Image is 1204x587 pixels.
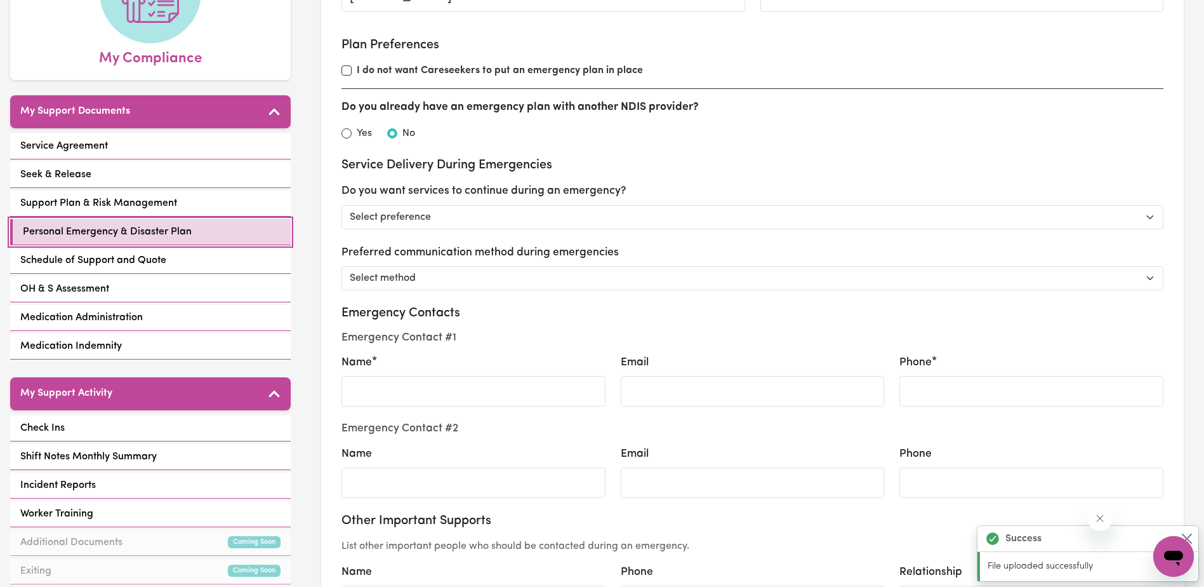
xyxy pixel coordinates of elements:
iframe: Close message [1087,506,1113,531]
iframe: Button to launch messaging window [1153,536,1194,577]
label: Phone [899,446,932,462]
a: Medication Indemnity [10,334,291,360]
span: Service Agreement [20,138,108,154]
h3: Plan Preferences [341,37,1163,53]
label: Email [621,446,649,462]
span: Check Ins [20,421,65,436]
label: No [402,126,415,141]
span: OH & S Assessment [20,281,109,297]
h3: Service Delivery During Emergencies [341,158,1163,173]
label: Phone [621,564,653,581]
label: Do you already have an emergency plan with another NDIS provider? [341,99,699,116]
button: My Support Activity [10,377,291,410]
span: My Compliance [99,43,202,70]
span: Support Plan & Risk Management [20,196,177,211]
a: Seek & Release [10,162,291,188]
label: Do you want services to continue during an emergency? [341,183,626,199]
h3: Emergency Contacts [341,306,1163,321]
h5: My Support Documents [20,105,130,118]
span: Medication Indemnity [20,339,122,354]
button: Close [1179,531,1194,546]
span: Seek & Release [20,167,91,182]
label: Name [341,354,372,371]
p: List other important people who should be contacted during an emergency. [341,539,1163,554]
a: Shift Notes Monthly Summary [10,444,291,470]
label: Yes [357,126,372,141]
a: Incident Reports [10,473,291,499]
a: Service Agreement [10,133,291,159]
label: Preferred communication method during emergencies [341,245,619,261]
strong: Success [1005,531,1042,546]
label: Name [341,564,372,581]
label: Email [621,354,649,371]
small: Coming Soon [228,536,281,548]
a: Additional DocumentsComing Soon [10,530,291,556]
a: Support Plan & Risk Management [10,191,291,217]
span: Personal Emergency & Disaster Plan [23,224,192,240]
h4: Emergency Contact # 1 [341,331,1163,344]
span: Worker Training [20,506,93,522]
a: Check Ins [10,415,291,442]
span: Medication Administration [20,310,143,325]
h5: My Support Activity [20,388,112,400]
a: ExitingComing Soon [10,558,291,584]
a: OH & S Assessment [10,276,291,302]
h4: Emergency Contact # 2 [341,422,1163,435]
a: Personal Emergency & Disaster Plan [10,219,291,245]
h3: Other Important Supports [341,513,1163,529]
strong: I do not want Careseekers to put an emergency plan in place [357,65,643,76]
a: Schedule of Support and Quote [10,248,291,274]
span: Need any help? [8,9,77,19]
label: Name [341,446,372,462]
label: Phone [899,354,932,371]
a: Medication Administration [10,305,291,331]
a: Worker Training [10,501,291,527]
p: File uploaded successfully [988,560,1191,574]
span: Additional Documents [20,535,122,550]
small: Coming Soon [228,565,281,577]
span: Incident Reports [20,478,96,493]
button: My Support Documents [10,95,291,128]
span: Exiting [20,563,51,579]
span: Shift Notes Monthly Summary [20,449,157,464]
label: Relationship [899,564,962,581]
span: Schedule of Support and Quote [20,253,166,268]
